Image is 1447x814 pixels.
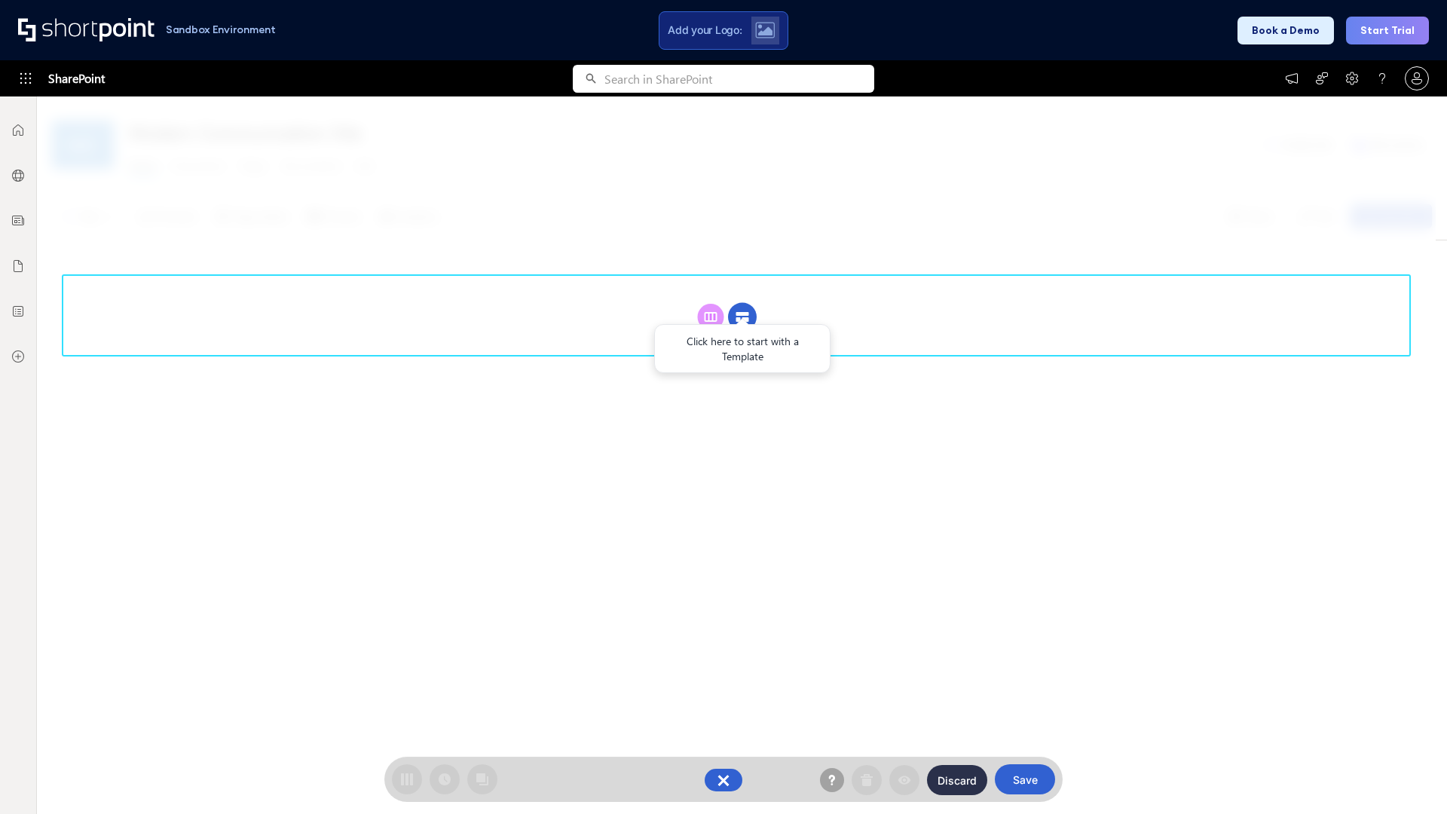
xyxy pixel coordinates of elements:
[995,764,1055,794] button: Save
[927,765,987,795] button: Discard
[166,26,276,34] h1: Sandbox Environment
[1372,742,1447,814] iframe: Chat Widget
[1346,17,1429,44] button: Start Trial
[604,65,874,93] input: Search in SharePoint
[668,23,742,37] span: Add your Logo:
[755,22,775,38] img: Upload logo
[48,60,105,96] span: SharePoint
[1237,17,1334,44] button: Book a Demo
